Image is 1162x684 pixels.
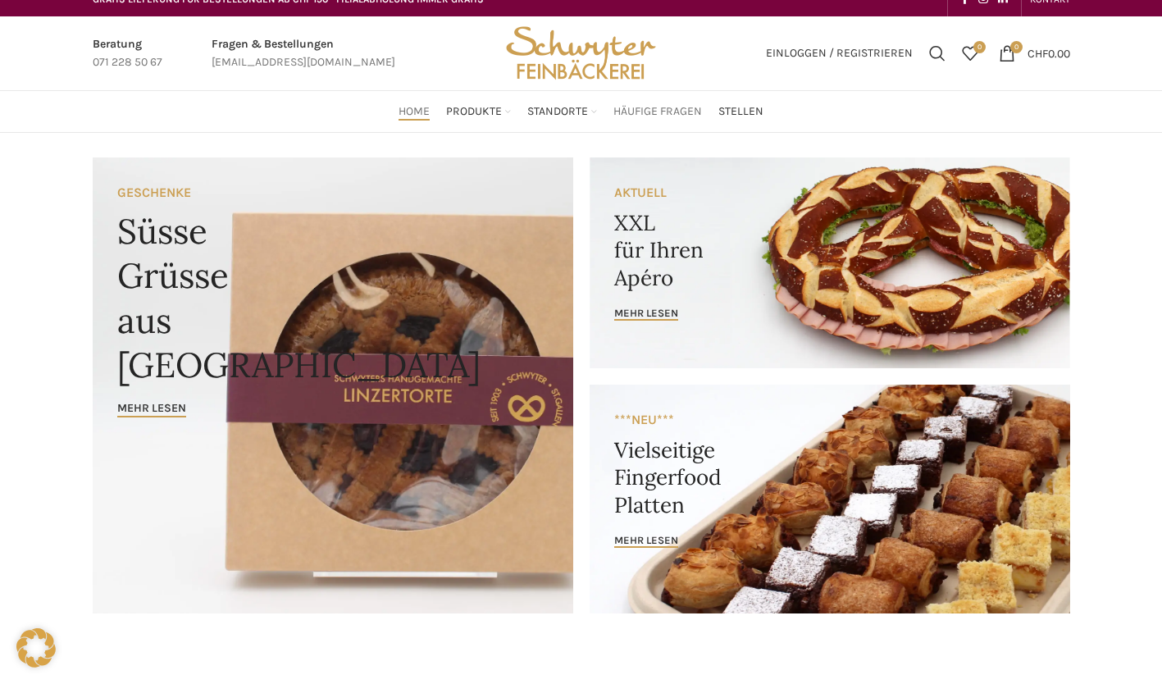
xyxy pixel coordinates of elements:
a: Site logo [500,45,661,59]
img: Bäckerei Schwyter [500,16,661,90]
a: Banner link [590,157,1070,368]
a: 0 [954,37,987,70]
a: Häufige Fragen [613,95,702,128]
span: Produkte [446,104,502,120]
span: Stellen [718,104,763,120]
a: Home [399,95,430,128]
span: CHF [1028,46,1048,60]
a: Banner link [590,385,1070,613]
bdi: 0.00 [1028,46,1070,60]
div: Main navigation [84,95,1078,128]
a: Banner link [93,157,573,613]
span: 0 [1010,41,1023,53]
a: 0 CHF0.00 [991,37,1078,70]
a: Produkte [446,95,511,128]
span: Einloggen / Registrieren [766,48,913,59]
span: Standorte [527,104,588,120]
span: 0 [973,41,986,53]
a: Standorte [527,95,597,128]
div: Meine Wunschliste [954,37,987,70]
a: Suchen [921,37,954,70]
span: Häufige Fragen [613,104,702,120]
a: Stellen [718,95,763,128]
span: Home [399,104,430,120]
a: Infobox link [93,35,162,72]
a: Infobox link [212,35,395,72]
a: Einloggen / Registrieren [758,37,921,70]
